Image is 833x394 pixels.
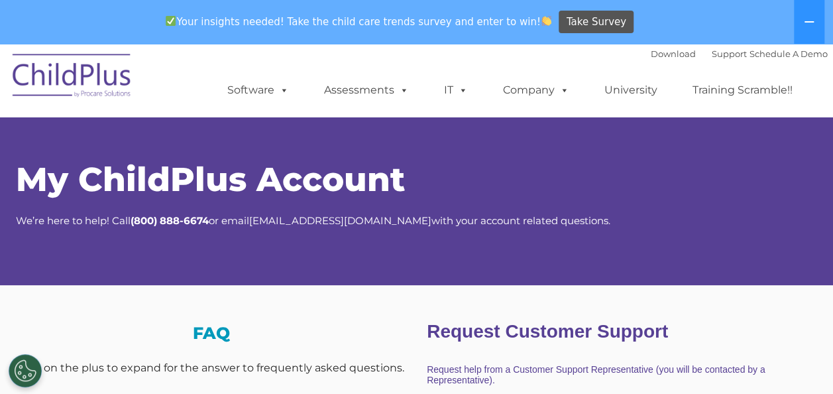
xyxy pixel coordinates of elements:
[567,11,626,34] span: Take Survey
[651,48,696,59] a: Download
[559,11,634,34] a: Take Survey
[311,77,422,103] a: Assessments
[16,214,610,227] span: We’re here to help! Call or email with your account related questions.
[16,159,405,200] span: My ChildPlus Account
[541,16,551,26] img: 👏
[591,77,671,103] a: University
[651,48,828,59] font: |
[16,325,407,342] h3: FAQ
[131,214,134,227] strong: (
[490,77,583,103] a: Company
[679,77,806,103] a: Training Scramble!!
[134,214,209,227] strong: 800) 888-6674
[16,358,407,378] div: Click on the plus to expand for the answer to frequently asked questions.
[166,16,176,26] img: ✅
[9,354,42,387] button: Cookies Settings
[195,142,252,152] span: Phone number
[750,48,828,59] a: Schedule A Demo
[431,77,481,103] a: IT
[6,44,139,111] img: ChildPlus by Procare Solutions
[616,251,833,394] iframe: Chat Widget
[214,77,302,103] a: Software
[249,214,431,227] a: [EMAIL_ADDRESS][DOMAIN_NAME]
[712,48,747,59] a: Support
[195,88,236,98] span: Last name
[160,9,557,34] span: Your insights needed! Take the child care trends survey and enter to win!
